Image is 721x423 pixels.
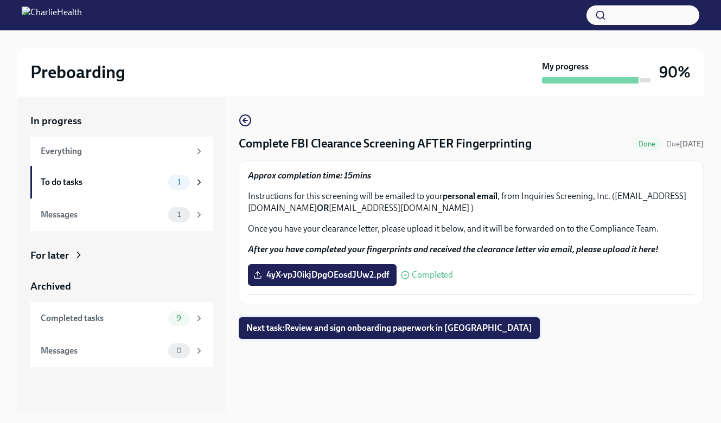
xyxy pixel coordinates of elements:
div: For later [30,248,69,262]
span: 1 [171,210,187,219]
div: Completed tasks [41,312,164,324]
a: Messages0 [30,335,213,367]
a: Archived [30,279,213,293]
span: 1 [171,178,187,186]
button: Next task:Review and sign onboarding paperwork in [GEOGRAPHIC_DATA] [239,317,540,339]
div: Messages [41,209,164,221]
strong: personal email [443,191,497,201]
strong: [DATE] [680,139,704,149]
a: In progress [30,114,213,128]
strong: After you have completed your fingerprints and received the clearance letter via email, please up... [248,244,659,254]
img: CharlieHealth [22,7,82,24]
p: Once you have your clearance letter, please upload it below, and it will be forwarded on to the C... [248,223,694,235]
h4: Complete FBI Clearance Screening AFTER Fingerprinting [239,136,532,152]
strong: Approx completion time: 15mins [248,170,371,181]
label: 4yX-vpJ0ikjDpgOEosdJUw2.pdf [248,264,397,286]
span: Done [632,140,662,148]
span: Due [666,139,704,149]
a: Completed tasks9 [30,302,213,335]
h2: Preboarding [30,61,125,83]
div: To do tasks [41,176,164,188]
a: To do tasks1 [30,166,213,198]
a: Messages1 [30,198,213,231]
span: Completed [412,271,453,279]
strong: OR [317,203,329,213]
span: 9 [170,314,188,322]
span: September 13th, 2025 07:00 [666,139,704,149]
div: Messages [41,345,164,357]
h3: 90% [659,62,691,82]
strong: My progress [542,61,589,73]
a: For later [30,248,213,262]
span: 0 [170,347,188,355]
span: Next task : Review and sign onboarding paperwork in [GEOGRAPHIC_DATA] [246,323,532,334]
div: Everything [41,145,190,157]
span: 4yX-vpJ0ikjDpgOEosdJUw2.pdf [256,270,389,280]
a: Everything [30,137,213,166]
p: Instructions for this screening will be emailed to your , from Inquiries Screening, Inc. ([EMAIL_... [248,190,694,214]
